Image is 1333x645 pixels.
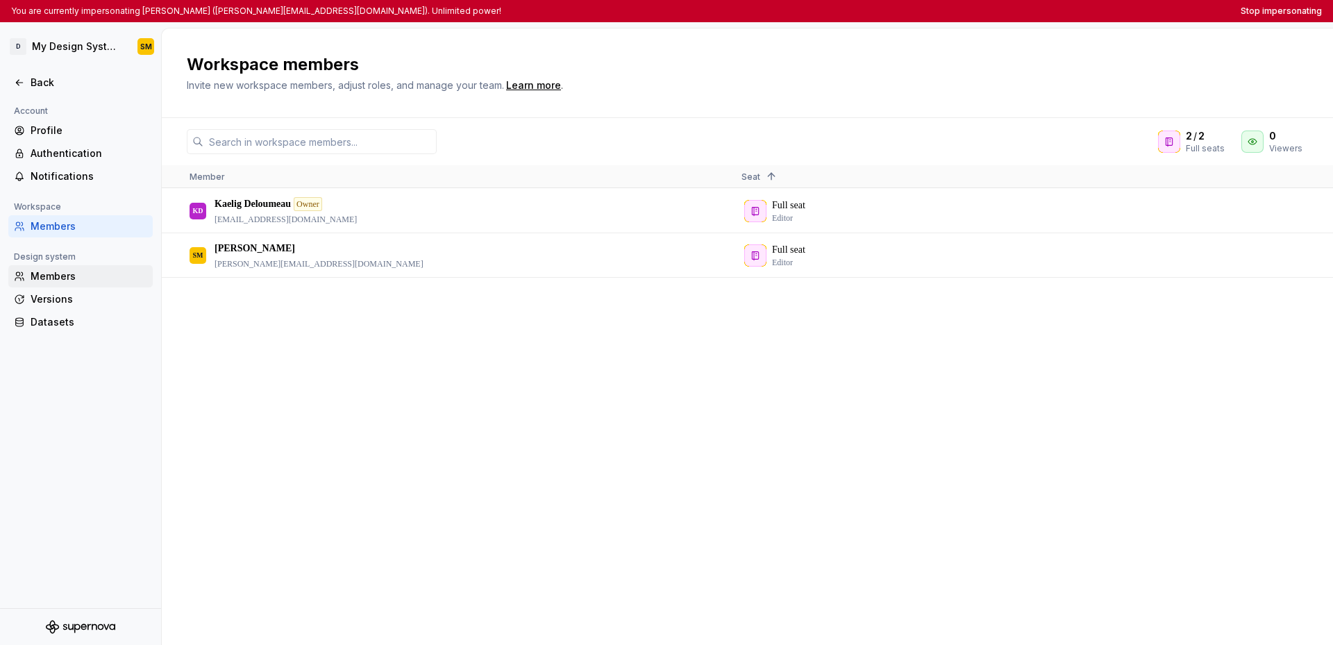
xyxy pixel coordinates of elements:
[215,214,357,225] p: [EMAIL_ADDRESS][DOMAIN_NAME]
[187,53,1291,76] h2: Workspace members
[8,311,153,333] a: Datasets
[8,165,153,187] a: Notifications
[8,119,153,142] a: Profile
[1269,129,1276,143] span: 0
[8,288,153,310] a: Versions
[1241,6,1322,17] button: Stop impersonating
[187,79,504,91] span: Invite new workspace members, adjust roles, and manage your team.
[8,249,81,265] div: Design system
[31,315,147,329] div: Datasets
[8,265,153,287] a: Members
[190,171,225,182] span: Member
[203,129,437,154] input: Search in workspace members...
[193,197,203,224] div: KD
[504,81,563,91] span: .
[11,6,501,17] p: You are currently impersonating [PERSON_NAME] ([PERSON_NAME][EMAIL_ADDRESS][DOMAIN_NAME]). Unlimi...
[215,242,295,256] p: [PERSON_NAME]
[1269,143,1302,154] div: Viewers
[741,171,760,182] span: Seat
[31,124,147,137] div: Profile
[46,620,115,634] svg: Supernova Logo
[32,40,121,53] div: My Design System
[8,215,153,237] a: Members
[506,78,561,92] a: Learn more
[215,197,291,211] p: Kaelig Deloumeau
[8,199,67,215] div: Workspace
[193,242,203,269] div: SM
[1198,129,1205,143] span: 2
[8,72,153,94] a: Back
[31,269,147,283] div: Members
[1186,129,1225,143] div: /
[294,197,322,211] div: Owner
[31,169,147,183] div: Notifications
[8,142,153,165] a: Authentication
[31,292,147,306] div: Versions
[140,41,152,52] div: SM
[1186,143,1225,154] div: Full seats
[8,103,53,119] div: Account
[3,31,158,62] button: DMy Design SystemSM
[31,146,147,160] div: Authentication
[31,76,147,90] div: Back
[1186,129,1192,143] span: 2
[215,258,424,269] p: [PERSON_NAME][EMAIL_ADDRESS][DOMAIN_NAME]
[31,219,147,233] div: Members
[10,38,26,55] div: D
